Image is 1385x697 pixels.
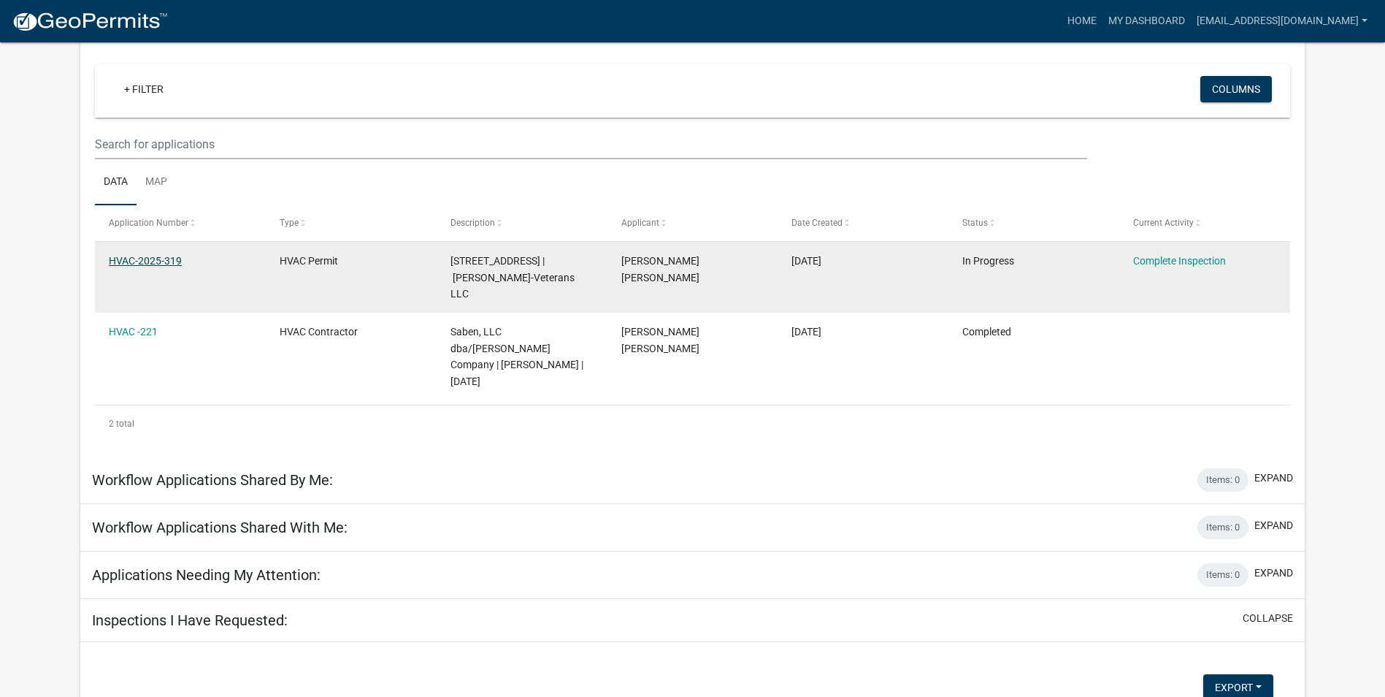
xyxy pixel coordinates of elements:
a: HVAC -221 [109,326,158,338]
span: Current Activity [1133,218,1194,228]
datatable-header-cell: Application Number [95,205,266,240]
datatable-header-cell: Applicant [607,205,778,240]
a: Data [95,159,137,206]
h5: Workflow Applications Shared By Me: [92,471,333,489]
button: expand [1254,565,1293,581]
div: Items: 0 [1197,468,1248,492]
datatable-header-cell: Type [266,205,437,240]
a: Complete Inspection [1133,255,1226,267]
span: Description [450,218,495,228]
datatable-header-cell: Date Created [778,205,948,240]
span: HVAC Contractor [280,326,358,338]
div: Items: 0 [1197,563,1248,587]
span: 1711 Veterans Parkway 1711 Veterans Parkway | Sprigler-Veterans LLC [450,255,575,300]
span: Status [962,218,988,228]
datatable-header-cell: Status [948,205,1119,240]
button: expand [1254,518,1293,533]
span: Franklin Ben Pierce [621,326,699,354]
a: My Dashboard [1102,7,1191,35]
datatable-header-cell: Description [437,205,607,240]
h5: Applications Needing My Attention: [92,566,321,584]
span: Type [280,218,299,228]
span: HVAC Permit [280,255,338,267]
a: [EMAIL_ADDRESS][DOMAIN_NAME] [1191,7,1373,35]
input: Search for applications [95,129,1087,159]
button: collapse [1243,611,1293,626]
div: Items: 0 [1197,516,1248,539]
span: In Progress [962,255,1014,267]
h5: Inspections I Have Requested: [92,612,288,629]
span: Completed [962,326,1011,338]
a: + Filter [112,76,175,102]
a: Map [137,159,176,206]
div: 2 total [95,405,1290,442]
span: 12/12/2024 [791,326,821,338]
div: collapse [80,38,1305,457]
a: Home [1062,7,1102,35]
span: Application Number [109,218,188,228]
span: Saben, LLC dba/FD Pierce Company | Ben Pierce | 12/31/2025 [450,326,583,387]
button: expand [1254,471,1293,486]
span: 06/05/2025 [791,255,821,267]
span: Franklin Ben Pierce [621,255,699,283]
h5: Workflow Applications Shared With Me: [92,519,348,536]
span: Applicant [621,218,659,228]
button: Columns [1200,76,1272,102]
datatable-header-cell: Current Activity [1119,205,1290,240]
span: Date Created [791,218,843,228]
a: HVAC-2025-319 [109,255,182,267]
